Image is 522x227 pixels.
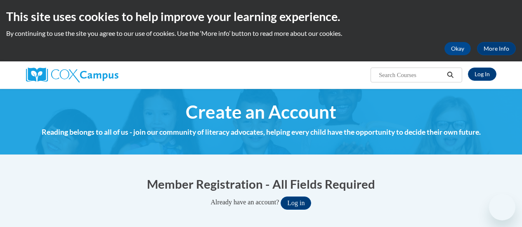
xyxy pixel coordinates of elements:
button: Search [444,70,456,80]
p: By continuing to use the site you agree to our use of cookies. Use the ‘More info’ button to read... [6,29,516,38]
a: More Info [477,42,516,55]
button: Okay [444,42,471,55]
h1: Member Registration - All Fields Required [26,176,496,192]
h4: Reading belongs to all of us - join our community of literacy advocates, helping every child have... [26,127,496,138]
span: Already have an account? [211,199,279,206]
button: Log in [281,197,311,210]
a: Log In [468,68,496,81]
span: Create an Account [186,101,336,123]
img: Cox Campus [26,68,118,82]
input: Search Courses [378,70,444,80]
h2: This site uses cookies to help improve your learning experience. [6,8,516,25]
iframe: Button to launch messaging window [489,194,515,220]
